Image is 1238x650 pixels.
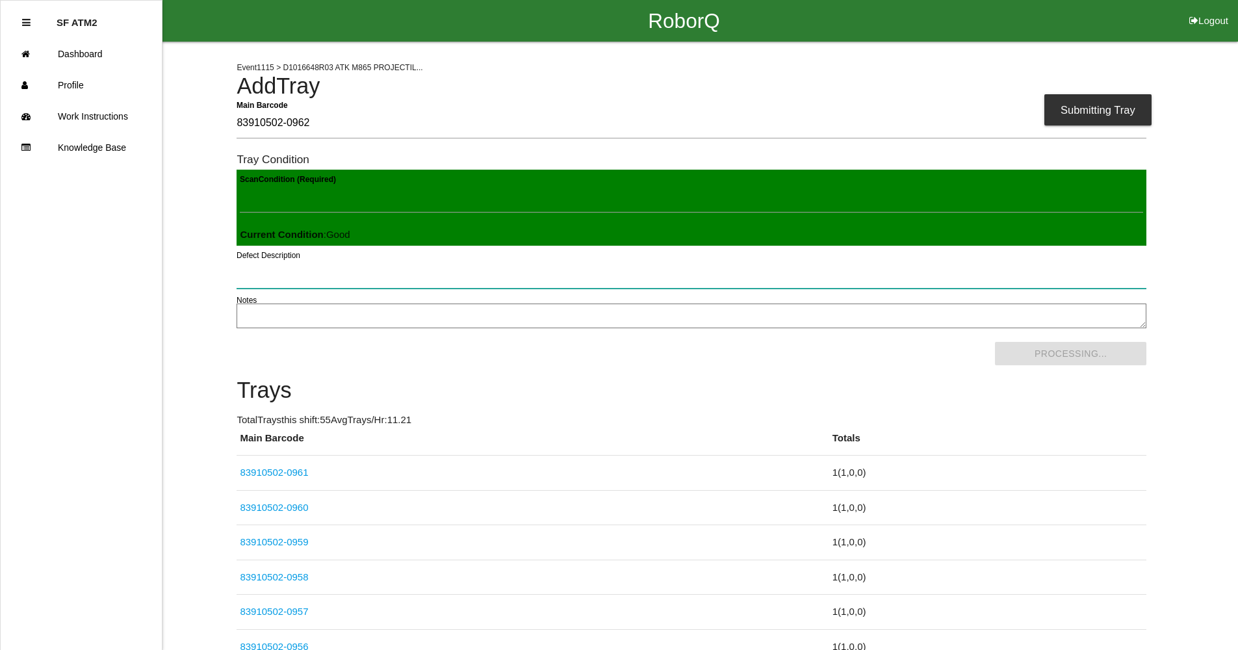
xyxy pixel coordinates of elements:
h6: Tray Condition [237,153,1146,166]
h4: Add Tray [237,74,1146,99]
a: 83910502-0959 [240,536,308,547]
div: Submitting Tray [1044,94,1152,125]
span: Event 1115 > D1016648R03 ATK M865 PROJECTIL... [237,63,422,72]
td: 1 ( 1 , 0 , 0 ) [829,595,1147,630]
a: 83910502-0960 [240,502,308,513]
td: 1 ( 1 , 0 , 0 ) [829,490,1147,525]
th: Totals [829,431,1147,456]
a: 83910502-0961 [240,467,308,478]
a: Work Instructions [1,101,162,132]
b: Current Condition [240,229,323,240]
a: Dashboard [1,38,162,70]
label: Notes [237,294,257,306]
a: 83910502-0958 [240,571,308,582]
a: Profile [1,70,162,101]
p: SF ATM2 [57,7,97,28]
a: 83910502-0957 [240,606,308,617]
td: 1 ( 1 , 0 , 0 ) [829,525,1147,560]
p: Total Trays this shift: 55 Avg Trays /Hr: 11.21 [237,413,1146,428]
h4: Trays [237,378,1146,403]
div: Close [22,7,31,38]
span: : Good [240,229,350,240]
b: Main Barcode [237,100,288,109]
td: 1 ( 1 , 0 , 0 ) [829,456,1147,491]
b: Scan Condition (Required) [240,175,336,184]
a: Knowledge Base [1,132,162,163]
input: Required [237,109,1146,138]
label: Defect Description [237,250,300,261]
td: 1 ( 1 , 0 , 0 ) [829,560,1147,595]
th: Main Barcode [237,431,829,456]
